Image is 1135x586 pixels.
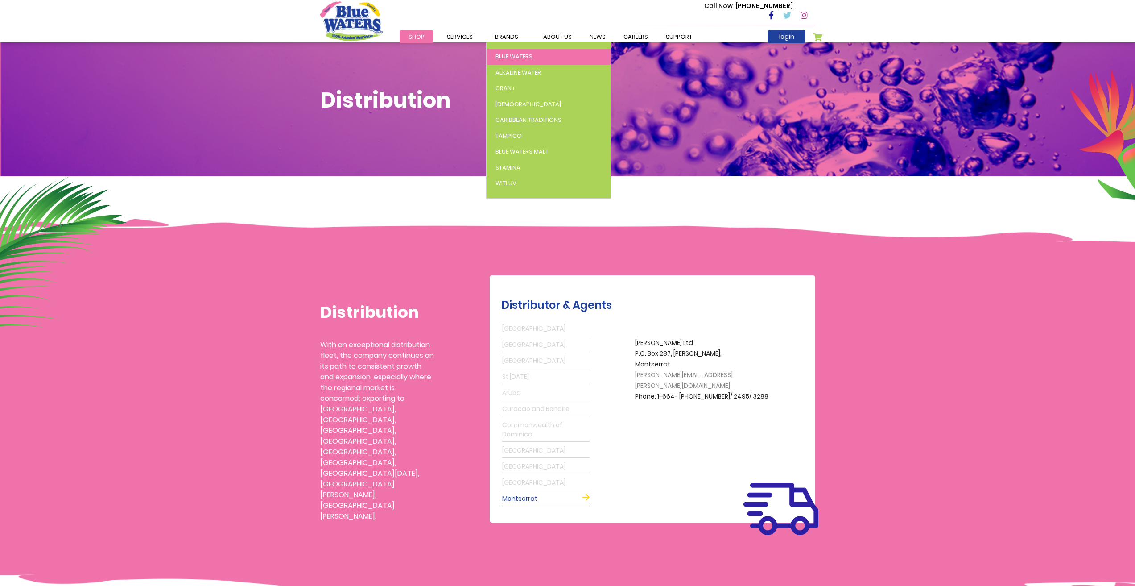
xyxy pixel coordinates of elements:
[495,147,549,156] span: Blue Waters Malt
[704,1,735,10] span: Call Now :
[502,338,590,352] a: [GEOGRAPHIC_DATA]
[502,492,590,506] a: Montserrat
[502,370,590,384] a: St [DATE]
[502,386,590,400] a: Aruba
[768,30,805,43] a: login
[534,30,581,43] a: about us
[581,30,615,43] a: News
[502,418,590,442] a: Commonwealth of Dominica
[657,30,701,43] a: support
[495,68,541,77] span: Alkaline Water
[502,476,590,490] a: [GEOGRAPHIC_DATA]
[502,322,590,336] a: [GEOGRAPHIC_DATA]
[615,30,657,43] a: careers
[495,132,522,140] span: Tampico
[502,354,590,368] a: [GEOGRAPHIC_DATA]
[704,1,793,11] p: [PHONE_NUMBER]
[495,179,516,187] span: WitLuv
[635,370,733,390] span: [PERSON_NAME][EMAIL_ADDRESS][PERSON_NAME][DOMAIN_NAME]
[501,299,811,312] h2: Distributor & Agents
[495,52,532,61] span: Blue Waters
[320,1,383,41] a: store logo
[502,444,590,458] a: [GEOGRAPHIC_DATA]
[502,402,590,416] a: Curacao and Bonaire
[320,340,434,522] p: With an exceptional distribution fleet, the company continues on its path to consistent growth an...
[320,87,815,113] h1: Distribution
[320,303,434,322] h1: Distribution
[495,163,520,172] span: Stamina
[409,33,425,41] span: Shop
[447,33,473,41] span: Services
[495,84,516,92] span: Cran+
[635,338,778,402] p: [PERSON_NAME] Ltd P.O. Box 287, [PERSON_NAME], Montserrat Phone: 1-664- [PHONE_NUMBER]/ 2495/ 3288
[495,100,561,108] span: [DEMOGRAPHIC_DATA]
[495,116,561,124] span: Caribbean Traditions
[502,460,590,474] a: [GEOGRAPHIC_DATA]
[495,33,518,41] span: Brands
